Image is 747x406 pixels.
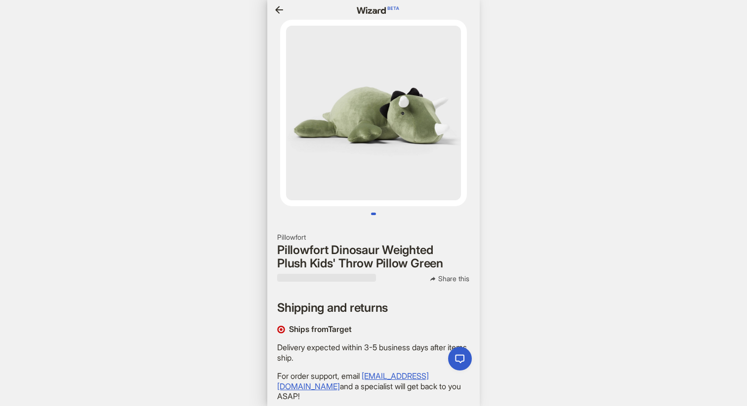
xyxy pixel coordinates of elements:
[277,301,470,314] h2: Shipping and returns
[277,233,470,242] h2: Pillowfort
[280,20,467,206] img: Pillowfort Dinosaur Weighted Plush Kids' Throw Pillow Green Dinosaur Weighted Plush Kids' Throw P...
[421,274,477,284] button: Share this
[277,371,429,391] a: [EMAIL_ADDRESS][DOMAIN_NAME]
[371,213,376,215] button: Go to slide 1
[289,324,352,334] span: Ships from Target
[277,244,470,270] h1: Pillowfort Dinosaur Weighted Plush Kids' Throw Pillow Green
[438,274,469,283] span: Share this
[277,326,285,333] img: favicon-96x96.png
[277,371,470,402] p: For order support, email and a specialist will get back to you ASAP!
[277,342,470,363] p: Delivery expected within 3-5 business days after items ship.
